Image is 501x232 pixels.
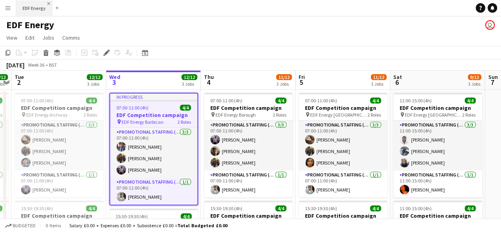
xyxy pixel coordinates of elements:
span: 2 Roles [462,112,476,118]
span: 4/4 [465,205,476,211]
app-card-role: Promotional Staffing (Flyering Staff)3/307:00-11:00 (4h)[PERSON_NAME][PERSON_NAME][PERSON_NAME] [299,121,387,171]
span: Week 36 [26,62,46,68]
div: 3 Jobs [87,81,102,87]
app-card-role: Promotional Staffing (Team Leader)1/111:00-15:00 (4h)[PERSON_NAME] [393,171,482,197]
app-job-card: 07:00-11:00 (4h)4/4EDF Competition campaign EDF Energy [GEOGRAPHIC_DATA]2 RolesPromotional Staffi... [299,93,387,197]
div: [DATE] [6,61,25,69]
app-card-role: Promotional Staffing (Team Leader)1/107:00-11:00 (4h)[PERSON_NAME] [15,171,103,197]
h3: EDF Competition campaign [204,104,293,111]
span: 4/4 [275,98,286,104]
span: Tue [15,73,24,81]
span: EDF Energy Borough [215,112,256,118]
span: 3 [108,78,120,87]
app-card-role: Promotional Staffing (Team Leader)1/107:00-11:00 (4h)[PERSON_NAME] [110,178,197,205]
span: 07:00-11:00 (4h) [210,98,242,104]
h3: EDF Competition campaign [393,212,482,219]
button: Budgeted [4,221,37,230]
span: 4/4 [86,98,97,104]
span: 15:30-19:30 (4h) [116,213,148,219]
span: EDF Energy [GEOGRAPHIC_DATA] [310,112,368,118]
span: Budgeted [13,223,36,228]
a: Edit [22,33,38,43]
span: 4/4 [370,98,381,104]
span: 4/4 [370,205,381,211]
span: 11:00-15:00 (4h) [400,98,432,104]
app-card-role: Promotional Staffing (Team Leader)1/107:00-11:00 (4h)[PERSON_NAME] [299,171,387,197]
app-card-role: Promotional Staffing (Flyering Staff)3/307:00-11:00 (4h)[PERSON_NAME][PERSON_NAME][PERSON_NAME] [110,128,197,178]
h3: EDF Competition campaign [393,104,482,111]
span: 4/4 [181,213,192,219]
span: 4/4 [86,205,97,211]
h3: EDF Competition campaign [299,104,387,111]
span: 0 items [44,222,63,228]
app-job-card: In progress07:00-11:00 (4h)4/4EDF Competition campaign EDF Energy Barbican2 RolesPromotional Staf... [109,93,198,205]
h3: EDF Competition campaign [15,104,103,111]
span: 2 Roles [84,112,97,118]
span: Sun [488,73,497,81]
span: Comms [62,34,80,41]
span: 9/12 [468,74,481,80]
app-card-role: Promotional Staffing (Flyering Staff)3/307:00-11:00 (4h)[PERSON_NAME][PERSON_NAME][PERSON_NAME] [15,121,103,171]
span: 12/12 [87,74,103,80]
span: 15:30-19:30 (4h) [210,205,242,211]
span: 15:30-19:30 (4h) [305,205,337,211]
app-job-card: 07:00-11:00 (4h)4/4EDF Competition campaign EDF Energy Archway2 RolesPromotional Staffing (Flyeri... [15,93,103,197]
button: EDF Energy [16,0,52,16]
span: 07:00-11:00 (4h) [116,105,149,111]
div: 3 Jobs [468,81,481,87]
span: 4/4 [275,205,286,211]
app-job-card: 11:00-15:00 (4h)4/4EDF Competition campaign EDF Energy [GEOGRAPHIC_DATA]2 RolesPromotional Staffi... [393,93,482,197]
span: 7 [487,78,497,87]
span: 2 Roles [368,112,381,118]
span: EDF Energy Archway [26,112,68,118]
span: 4/4 [465,98,476,104]
span: 4 [203,78,214,87]
span: Edit [25,34,34,41]
div: Salary £0.00 + Expenses £0.00 + Subsistence £0.00 = [69,222,227,228]
app-user-avatar: Niamh Williams [485,20,495,30]
app-job-card: 07:00-11:00 (4h)4/4EDF Competition campaign EDF Energy Borough2 RolesPromotional Staffing (Flyeri... [204,93,293,197]
app-card-role: Promotional Staffing (Flyering Staff)3/307:00-11:00 (4h)[PERSON_NAME][PERSON_NAME][PERSON_NAME] [204,121,293,171]
span: Jobs [42,34,54,41]
span: 15:30-19:30 (4h) [21,205,53,211]
span: Total Budgeted £0.00 [177,222,227,228]
span: 2 [13,78,24,87]
div: BST [49,62,57,68]
app-card-role: Promotional Staffing (Team Leader)1/107:00-11:00 (4h)[PERSON_NAME] [204,171,293,197]
span: EDF Energy Barbican [122,119,164,125]
span: 12/12 [181,74,197,80]
span: 6 [392,78,402,87]
div: 3 Jobs [371,81,386,87]
h3: EDF Competition campaign [204,212,293,219]
a: Jobs [39,33,57,43]
h3: EDF Competition campaign [15,212,103,219]
span: 07:00-11:00 (4h) [21,98,53,104]
span: Thu [204,73,214,81]
span: 5 [297,78,305,87]
span: Wed [109,73,120,81]
span: EDF Energy [GEOGRAPHIC_DATA] [405,112,462,118]
span: 07:00-11:00 (4h) [305,98,337,104]
span: View [6,34,17,41]
h3: EDF Competition campaign [299,212,387,219]
div: 3 Jobs [276,81,291,87]
span: 2 Roles [273,112,286,118]
span: 2 Roles [177,119,191,125]
span: 11:00-15:00 (4h) [400,205,432,211]
span: 4/4 [180,105,191,111]
h1: EDF Energy [6,19,54,31]
a: View [3,33,21,43]
span: Sat [393,73,402,81]
h3: EDF Competition campaign [110,111,197,119]
a: Comms [59,33,83,43]
div: 3 Jobs [182,81,197,87]
span: Fri [299,73,305,81]
app-card-role: Promotional Staffing (Flyering Staff)3/311:00-15:00 (4h)[PERSON_NAME][PERSON_NAME][PERSON_NAME] [393,121,482,171]
div: In progress [110,94,197,100]
span: 11/12 [276,74,292,80]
